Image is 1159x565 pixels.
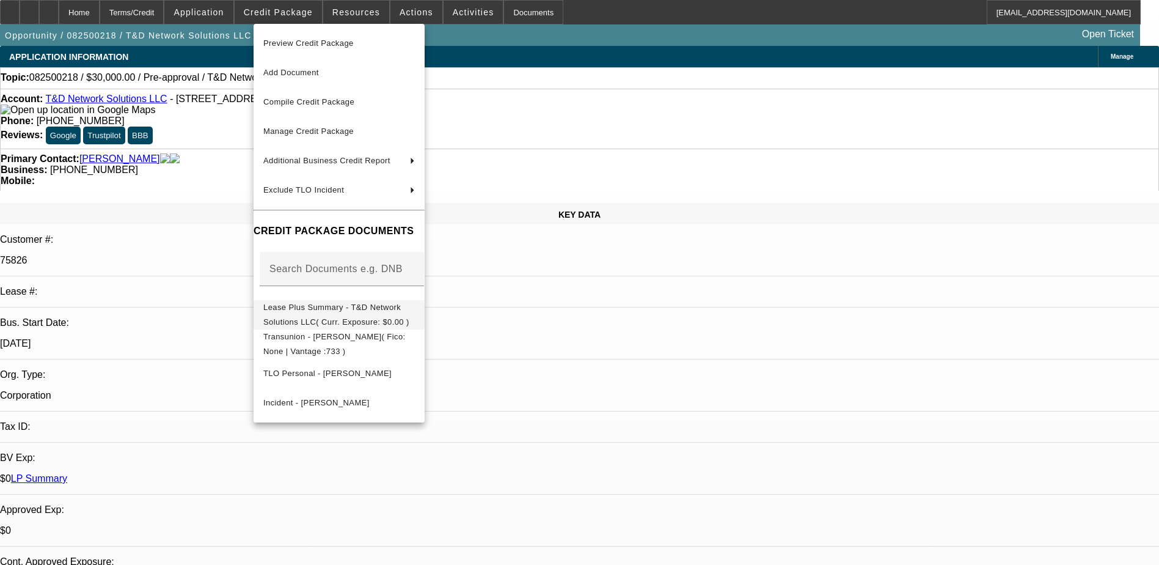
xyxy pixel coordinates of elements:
[263,303,409,327] span: Lease Plus Summary - T&D Network Solutions LLC( Curr. Exposure: $0.00 )
[263,156,390,165] span: Additional Business Credit Report
[263,39,354,48] span: Preview Credit Package
[254,330,425,359] button: Transunion - Owens, Theodore( Fico: None | Vantage :733 )
[263,127,354,136] span: Manage Credit Package
[254,300,425,330] button: Lease Plus Summary - T&D Network Solutions LLC( Curr. Exposure: $0.00 )
[263,332,406,356] span: Transunion - [PERSON_NAME]( Fico: None | Vantage :733 )
[254,388,425,418] button: Incident - Owens, Theodore
[263,185,344,194] span: Exclude TLO Incident
[263,369,392,378] span: TLO Personal - [PERSON_NAME]
[254,359,425,388] button: TLO Personal - Owens, Theodore
[254,224,425,238] h4: CREDIT PACKAGE DOCUMENTS
[263,97,354,106] span: Compile Credit Package
[263,398,370,407] span: Incident - [PERSON_NAME]
[263,68,319,77] span: Add Document
[269,264,403,274] mat-label: Search Documents e.g. DNB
